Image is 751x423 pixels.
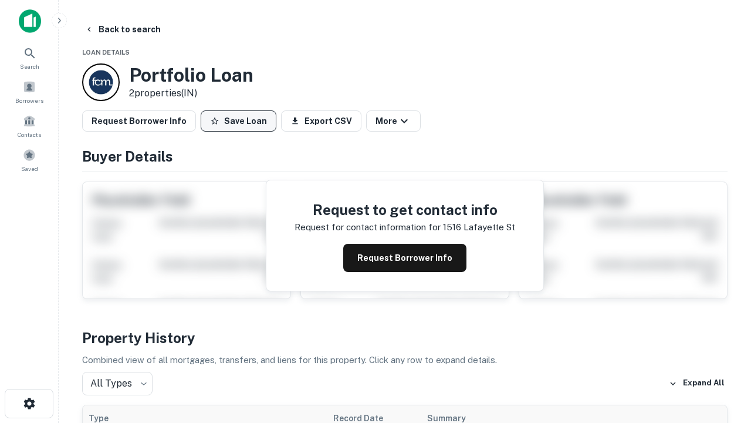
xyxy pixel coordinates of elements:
button: Expand All [666,375,728,392]
a: Contacts [4,110,55,142]
iframe: Chat Widget [692,329,751,385]
span: Contacts [18,130,41,139]
span: Saved [21,164,38,173]
button: Back to search [80,19,165,40]
button: Request Borrower Info [343,244,466,272]
h4: Property History [82,327,728,348]
span: Loan Details [82,49,130,56]
h3: Portfolio Loan [129,64,253,86]
button: Save Loan [201,110,276,132]
p: 2 properties (IN) [129,86,253,100]
h4: Request to get contact info [295,199,515,220]
img: capitalize-icon.png [19,9,41,33]
p: Combined view of all mortgages, transfers, and liens for this property. Click any row to expand d... [82,353,728,367]
button: Request Borrower Info [82,110,196,132]
h4: Buyer Details [82,146,728,167]
span: Borrowers [15,96,43,105]
p: 1516 lafayette st [443,220,515,234]
span: Search [20,62,39,71]
a: Search [4,42,55,73]
button: Export CSV [281,110,361,132]
a: Borrowers [4,76,55,108]
a: Saved [4,144,55,176]
button: More [366,110,421,132]
div: All Types [82,372,153,395]
p: Request for contact information for [295,220,441,234]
